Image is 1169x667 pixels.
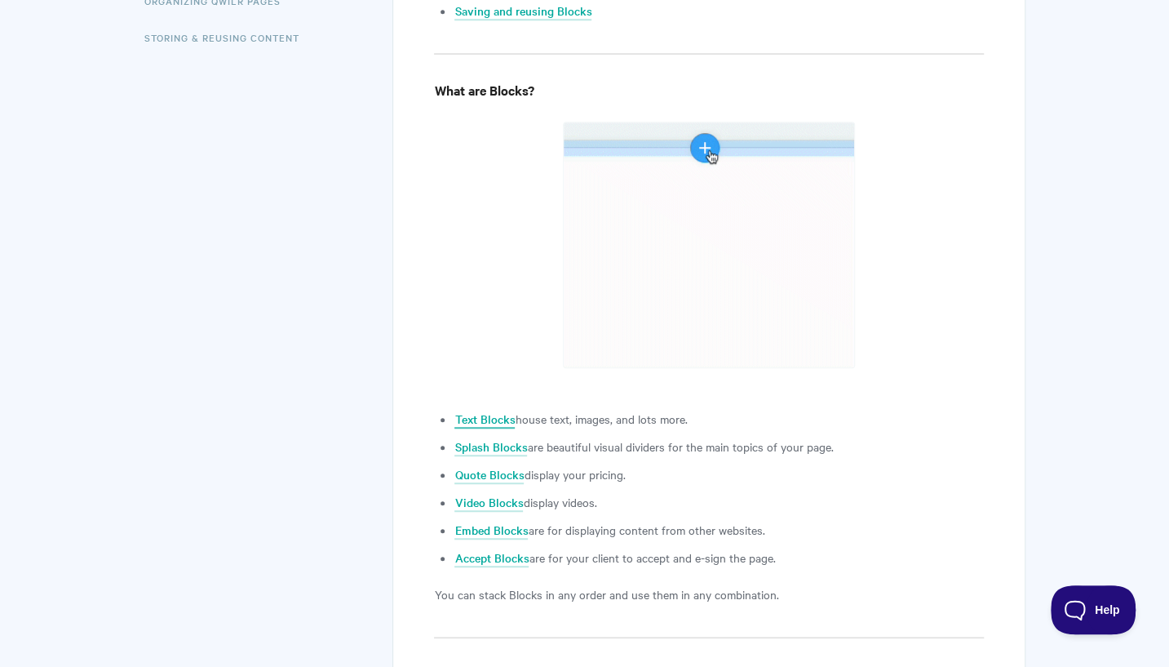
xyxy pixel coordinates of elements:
[454,465,983,484] li: display your pricing.
[454,2,591,20] a: Saving and reusing Blocks
[454,411,515,429] a: Text Blocks
[454,437,983,456] li: are beautiful visual dividers for the main topics of your page.
[434,80,983,100] h4: What are Blocks?
[454,438,527,456] a: Splash Blocks
[454,520,983,540] li: are for displaying content from other websites.
[454,466,524,484] a: Quote Blocks
[454,549,529,567] a: Accept Blocks
[454,548,983,567] li: are for your client to accept and e-sign the page.
[454,409,983,429] li: house text, images, and lots more.
[1051,585,1136,634] iframe: Toggle Customer Support
[454,494,523,512] a: Video Blocks
[454,492,983,512] li: display videos.
[454,522,528,540] a: Embed Blocks
[434,585,983,604] p: You can stack Blocks in any order and use them in any combination.
[563,122,855,368] img: file-9C4aCEQnDj.gif
[144,21,312,54] a: Storing & Reusing Content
